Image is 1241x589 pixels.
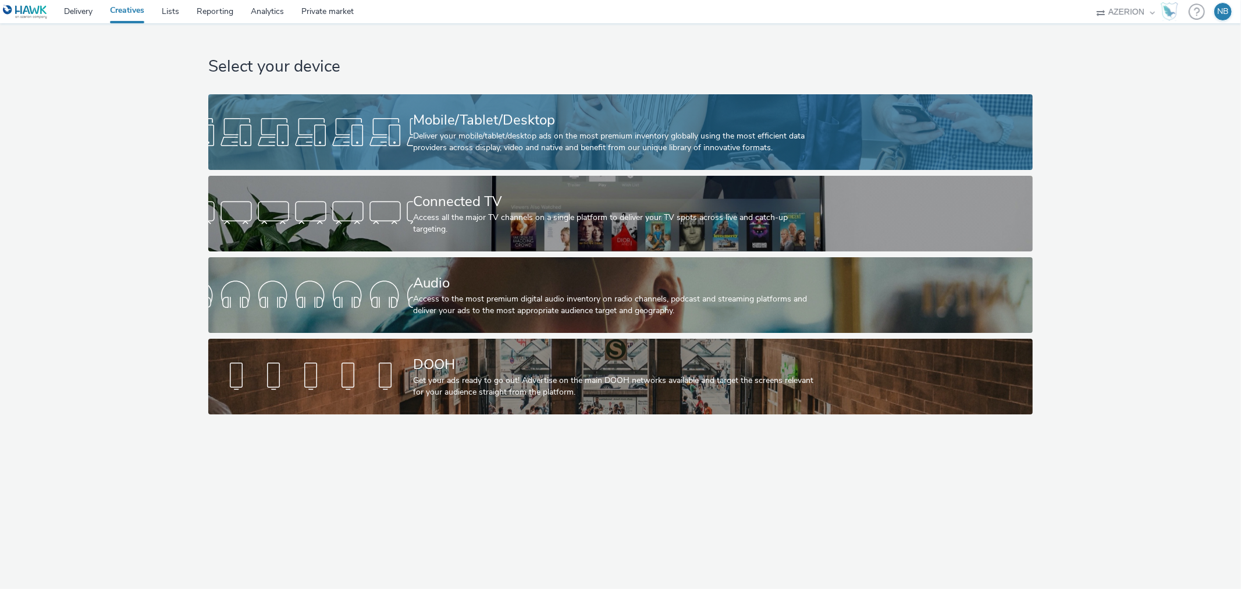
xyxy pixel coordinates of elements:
[413,293,823,317] div: Access to the most premium digital audio inventory on radio channels, podcast and streaming platf...
[413,354,823,375] div: DOOH
[1218,3,1229,20] div: NB
[208,176,1033,251] a: Connected TVAccess all the major TV channels on a single platform to deliver your TV spots across...
[413,130,823,154] div: Deliver your mobile/tablet/desktop ads on the most premium inventory globally using the most effi...
[413,212,823,236] div: Access all the major TV channels on a single platform to deliver your TV spots across live and ca...
[413,375,823,399] div: Get your ads ready to go out! Advertise on the main DOOH networks available and target the screen...
[413,110,823,130] div: Mobile/Tablet/Desktop
[1161,2,1178,21] img: Hawk Academy
[208,339,1033,414] a: DOOHGet your ads ready to go out! Advertise on the main DOOH networks available and target the sc...
[3,5,48,19] img: undefined Logo
[413,191,823,212] div: Connected TV
[208,56,1033,78] h1: Select your device
[1161,2,1183,21] a: Hawk Academy
[208,94,1033,170] a: Mobile/Tablet/DesktopDeliver your mobile/tablet/desktop ads on the most premium inventory globall...
[208,257,1033,333] a: AudioAccess to the most premium digital audio inventory on radio channels, podcast and streaming ...
[413,273,823,293] div: Audio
